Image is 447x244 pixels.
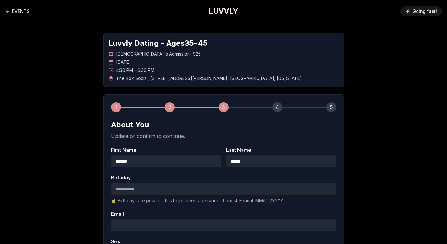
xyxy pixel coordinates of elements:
[111,132,336,140] p: Update or confirm to continue.
[5,5,29,18] a: Back to events
[111,175,336,180] label: Birthday
[326,102,336,112] div: 5
[116,51,201,57] span: [DEMOGRAPHIC_DATA]'s Admission - $25
[109,38,339,48] h1: Luvvly Dating - Ages 35 - 45
[111,147,221,152] label: First Name
[219,102,229,112] div: 3
[111,239,336,244] label: Sex
[116,75,302,82] span: The Box Social , [STREET_ADDRESS][PERSON_NAME] , [GEOGRAPHIC_DATA] , [US_STATE]
[209,6,238,16] a: LUVVLY
[165,102,175,112] div: 2
[111,198,336,204] p: 🔒 Birthdays are private - this helps keep age ranges honest. Format: MM/DD/YYYY
[226,147,336,152] label: Last Name
[412,8,437,14] span: Going fast!
[111,120,336,130] h2: About You
[272,102,282,112] div: 4
[116,67,154,73] span: 4:30 PM - 6:30 PM
[405,8,411,14] span: ⚡️
[111,102,121,112] div: 1
[116,59,131,65] span: [DATE]
[111,211,336,216] label: Email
